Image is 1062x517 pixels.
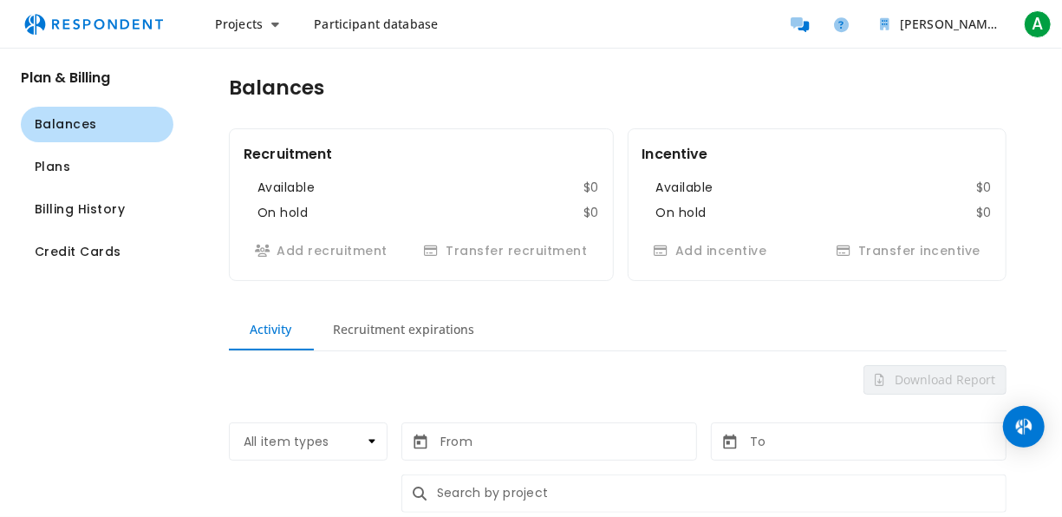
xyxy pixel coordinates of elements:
div: Open Intercom Messenger [1003,406,1045,448]
a: Message participants [783,7,818,42]
span: Billing History [35,200,126,219]
button: Navigate to Balances [21,107,173,142]
dd: $0 [583,204,599,222]
dt: Available [257,179,316,197]
input: Search by project [430,474,1007,513]
dt: On hold [257,204,309,222]
span: Credit Cards [35,243,121,261]
input: To [750,433,854,455]
button: Projects [201,9,293,40]
h1: Balances [229,76,324,101]
md-tab-item: Recruitment expirations [312,309,495,350]
span: Transferring recruitment has been paused while your account is under review. Review can take 1-3 ... [413,242,599,258]
img: respondent-logo.png [14,8,173,41]
button: Navigate to Billing History [21,192,173,227]
span: A [1024,10,1052,38]
button: Transfer recruitment [413,236,599,266]
md-tab-item: Activity [229,309,312,350]
h2: Incentive [642,143,708,165]
h2: Recruitment [244,143,333,165]
input: From [440,433,544,455]
dd: $0 [583,179,599,197]
button: Transfer incentive [825,236,993,266]
button: Navigate to Credit Cards [21,234,173,270]
span: Balances [35,115,97,134]
button: md-calendar [714,428,745,459]
span: Transferring incentive has been paused while your account is under review. Review can take 1-3 bu... [825,242,993,258]
dt: Available [656,179,714,197]
a: Help and support [824,7,859,42]
button: Amelia Laila organization Team [866,9,1013,40]
button: md-calendar [405,428,435,459]
a: Participant database [300,9,452,40]
span: Buying incentive has been paused while your account is under review. Review can take 1-3 business... [642,242,779,258]
button: Download Report [863,365,1007,395]
button: Navigate to Plans [21,149,173,185]
button: Add incentive [642,236,779,266]
dd: $0 [977,204,993,222]
h2: Plan & Billing [21,69,173,86]
span: Plans [35,158,71,176]
button: Add recruitment [244,236,399,266]
span: Participant database [314,16,438,32]
dt: On hold [656,204,707,222]
button: A [1020,9,1055,40]
span: Projects [215,16,263,32]
dd: $0 [977,179,993,197]
span: Download Report [891,371,995,388]
span: Buying recruitment has been paused while your account is under review. Review can take 1-3 busine... [244,242,399,258]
